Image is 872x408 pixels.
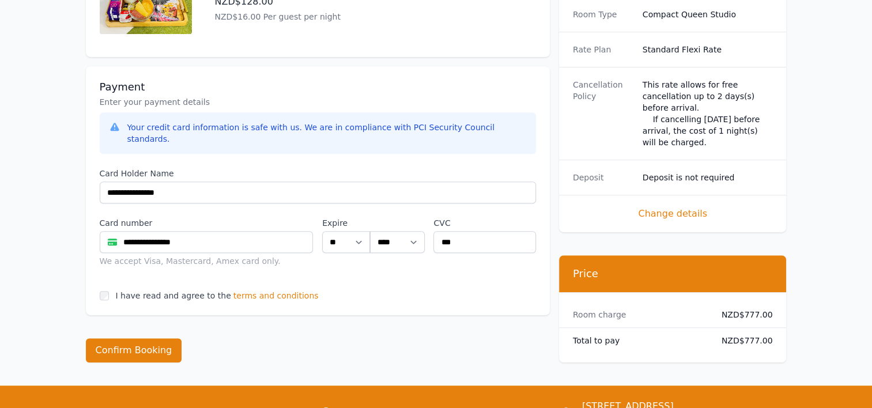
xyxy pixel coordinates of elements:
[100,168,536,179] label: Card Holder Name
[712,309,773,320] dd: NZD$777.00
[100,96,536,108] p: Enter your payment details
[573,9,633,20] dt: Room Type
[573,335,703,346] dt: Total to pay
[215,11,431,22] p: NZD$16.00 Per guest per night
[233,290,319,301] span: terms and conditions
[86,338,182,362] button: Confirm Booking
[433,217,535,229] label: CVC
[573,309,703,320] dt: Room charge
[712,335,773,346] dd: NZD$777.00
[322,217,370,229] label: Expire
[573,172,633,183] dt: Deposit
[643,9,773,20] dd: Compact Queen Studio
[573,207,773,221] span: Change details
[100,80,536,94] h3: Payment
[573,79,633,148] dt: Cancellation Policy
[127,122,527,145] div: Your credit card information is safe with us. We are in compliance with PCI Security Council stan...
[370,217,424,229] label: .
[100,255,314,267] div: We accept Visa, Mastercard, Amex card only.
[573,267,773,281] h3: Price
[643,172,773,183] dd: Deposit is not required
[643,44,773,55] dd: Standard Flexi Rate
[573,44,633,55] dt: Rate Plan
[100,217,314,229] label: Card number
[116,291,231,300] label: I have read and agree to the
[643,79,773,148] div: This rate allows for free cancellation up to 2 days(s) before arrival. If cancelling [DATE] befor...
